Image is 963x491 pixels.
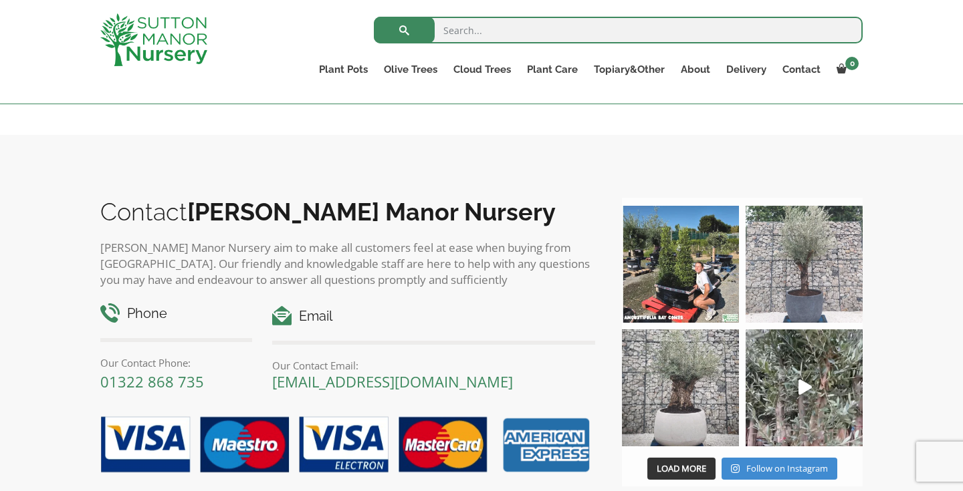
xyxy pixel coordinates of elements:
[519,60,586,79] a: Plant Care
[100,13,207,66] img: logo
[90,409,595,482] img: payment-options.png
[272,306,595,327] h4: Email
[746,329,863,446] a: Play
[746,206,863,323] img: A beautiful multi-stem Spanish Olive tree potted in our luxurious fibre clay pots 😍😍
[845,57,859,70] span: 0
[622,206,739,323] img: Our elegant & picturesque Angustifolia Cones are an exquisite addition to your Bay Tree collectio...
[100,355,252,371] p: Our Contact Phone:
[374,17,863,43] input: Search...
[100,371,204,391] a: 01322 868 735
[746,462,828,474] span: Follow on Instagram
[798,379,812,395] svg: Play
[647,458,716,480] button: Load More
[272,371,513,391] a: [EMAIL_ADDRESS][DOMAIN_NAME]
[622,329,739,446] img: Check out this beauty we potted at our nursery today ❤️‍🔥 A huge, ancient gnarled Olive tree plan...
[272,357,595,373] p: Our Contact Email:
[311,60,376,79] a: Plant Pots
[376,60,445,79] a: Olive Trees
[657,462,706,474] span: Load More
[586,60,673,79] a: Topiary&Other
[829,60,863,79] a: 0
[673,60,718,79] a: About
[746,329,863,446] img: New arrivals Monday morning of beautiful olive trees 🤩🤩 The weather is beautiful this summer, gre...
[100,303,252,324] h4: Phone
[100,240,595,288] p: [PERSON_NAME] Manor Nursery aim to make all customers feel at ease when buying from [GEOGRAPHIC_D...
[774,60,829,79] a: Contact
[718,60,774,79] a: Delivery
[100,198,595,226] h2: Contact
[722,458,837,480] a: Instagram Follow on Instagram
[445,60,519,79] a: Cloud Trees
[187,198,556,226] b: [PERSON_NAME] Manor Nursery
[731,464,740,474] svg: Instagram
